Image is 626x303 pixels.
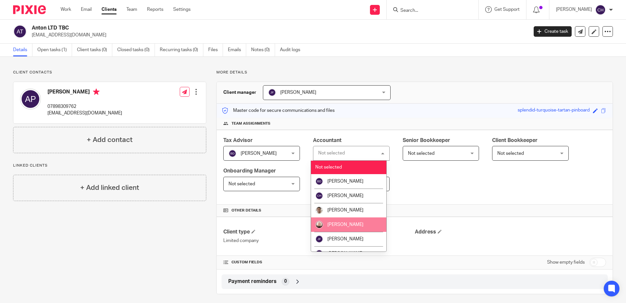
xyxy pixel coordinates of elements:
h4: + Add linked client [80,183,139,193]
i: Primary [93,89,100,95]
h4: Address [415,229,606,235]
a: Notes (0) [251,44,275,56]
span: Get Support [494,7,520,12]
img: Pixie [13,5,46,14]
img: svg%3E [315,235,323,243]
a: Email [81,6,92,13]
span: Onboarding Manager [223,168,276,173]
div: splendid-turquoise-tartan-pinboard [518,107,590,114]
a: Reports [147,6,163,13]
a: Team [126,6,137,13]
p: 07898309762 [47,103,122,110]
span: Not selected [315,165,342,170]
img: svg%3E [315,177,323,185]
p: Limited company [223,237,414,244]
span: [PERSON_NAME] [280,90,316,95]
span: Tax Advisor [223,138,253,143]
h2: Anton LTD TBC [32,25,425,31]
a: Work [61,6,71,13]
label: Show empty fields [547,259,585,266]
input: Search [400,8,459,14]
span: [PERSON_NAME] [327,193,363,198]
a: Details [13,44,32,56]
a: Closed tasks (0) [117,44,155,56]
span: Payment reminders [228,278,277,285]
a: Emails [228,44,246,56]
span: [PERSON_NAME] [327,208,363,212]
img: svg%3E [595,5,606,15]
p: [PERSON_NAME] [556,6,592,13]
a: Client tasks (0) [77,44,112,56]
img: svg%3E [315,192,323,200]
img: svg%3E [13,25,27,38]
span: [PERSON_NAME] [327,237,363,241]
span: Other details [231,208,261,213]
span: Accountant [313,138,341,143]
h4: + Add contact [87,135,133,145]
h4: [PERSON_NAME] [47,89,122,97]
img: svg%3E [229,150,236,157]
img: Screenshot_20240416_122419_LinkedIn.jpg [315,221,323,229]
span: 0 [284,278,287,285]
p: Client contacts [13,70,206,75]
a: Recurring tasks (0) [160,44,203,56]
img: svg%3E [315,250,323,257]
p: Linked clients [13,163,206,168]
h4: Client type [223,229,414,235]
span: Not selected [229,182,255,186]
p: More details [216,70,613,75]
img: PXL_20240409_141816916.jpg [315,206,323,214]
a: Files [208,44,223,56]
h4: CUSTOM FIELDS [223,260,414,265]
a: Audit logs [280,44,305,56]
span: [PERSON_NAME] [327,222,363,227]
p: Master code for secure communications and files [222,107,335,114]
span: [PERSON_NAME] [241,151,277,156]
p: [EMAIL_ADDRESS][DOMAIN_NAME] [47,110,122,116]
img: svg%3E [20,89,41,110]
h3: Client manager [223,89,256,96]
a: Create task [534,26,572,37]
span: [PERSON_NAME] [327,251,363,256]
span: Not selected [497,151,524,156]
span: Team assignments [231,121,270,126]
a: Settings [173,6,191,13]
p: [EMAIL_ADDRESS][DOMAIN_NAME] [32,32,524,38]
a: Clients [101,6,117,13]
a: Open tasks (1) [37,44,72,56]
span: Not selected [408,151,434,156]
span: [PERSON_NAME] [327,179,363,184]
span: Client Bookkeeper [492,138,538,143]
span: Senior Bookkeeper [403,138,450,143]
img: svg%3E [268,89,276,96]
div: Not selected [318,151,345,155]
